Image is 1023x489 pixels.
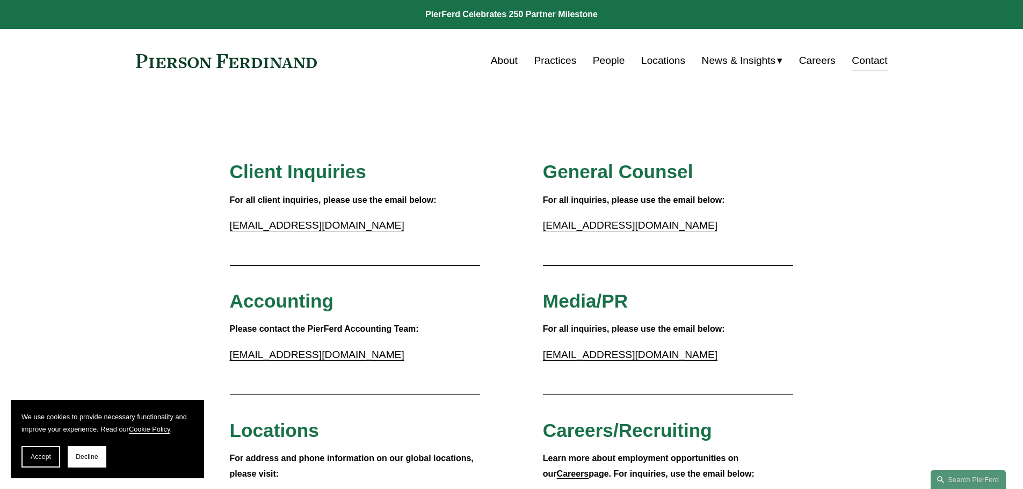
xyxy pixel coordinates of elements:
a: Careers [799,50,836,71]
strong: Learn more about employment opportunities on our [543,454,741,478]
a: Careers [557,469,589,478]
a: [EMAIL_ADDRESS][DOMAIN_NAME] [230,220,404,231]
a: [EMAIL_ADDRESS][DOMAIN_NAME] [230,349,404,360]
a: Contact [852,50,887,71]
strong: For all inquiries, please use the email below: [543,195,725,205]
button: Decline [68,446,106,468]
span: Locations [230,420,319,441]
a: People [593,50,625,71]
span: General Counsel [543,161,693,182]
span: Accounting [230,290,334,311]
a: [EMAIL_ADDRESS][DOMAIN_NAME] [543,349,717,360]
strong: Please contact the PierFerd Accounting Team: [230,324,419,333]
a: About [491,50,518,71]
span: Decline [76,453,98,461]
strong: For all inquiries, please use the email below: [543,324,725,333]
a: Search this site [931,470,1006,489]
button: Accept [21,446,60,468]
span: Accept [31,453,51,461]
a: Locations [641,50,685,71]
p: We use cookies to provide necessary functionality and improve your experience. Read our . [21,411,193,435]
a: folder dropdown [702,50,783,71]
a: Practices [534,50,576,71]
span: Careers/Recruiting [543,420,712,441]
span: News & Insights [702,52,776,70]
span: Client Inquiries [230,161,366,182]
a: [EMAIL_ADDRESS][DOMAIN_NAME] [543,220,717,231]
section: Cookie banner [11,400,204,478]
strong: page. For inquiries, use the email below: [589,469,754,478]
span: Media/PR [543,290,628,311]
strong: For all client inquiries, please use the email below: [230,195,437,205]
a: Cookie Policy [129,425,170,433]
strong: For address and phone information on our global locations, please visit: [230,454,476,478]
